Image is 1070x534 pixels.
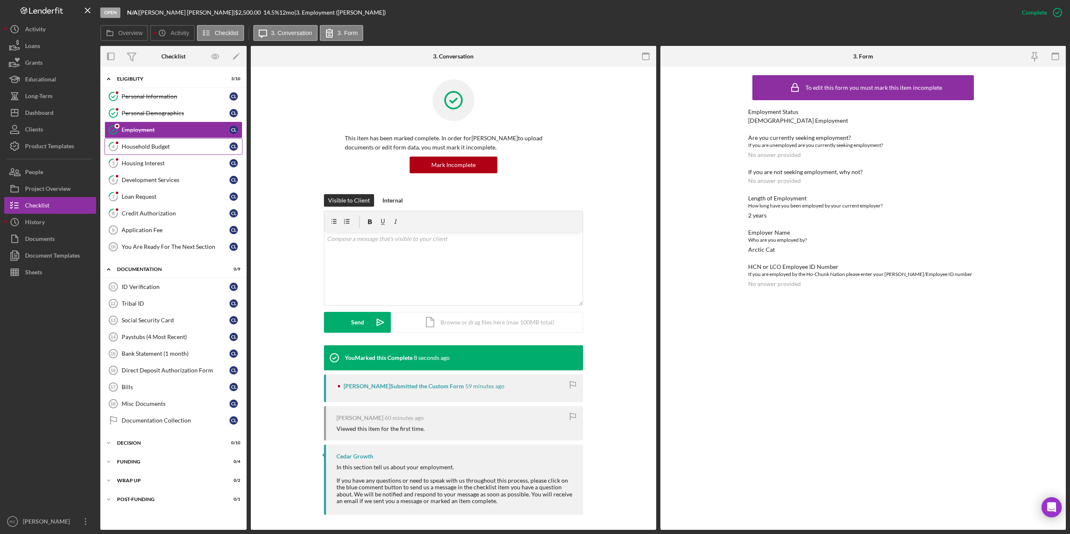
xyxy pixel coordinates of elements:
[4,247,96,264] a: Document Templates
[225,440,240,445] div: 0 / 10
[122,283,229,290] div: ID Verification
[104,121,242,138] a: EmploymentCL
[25,71,56,90] div: Educational
[338,30,358,36] label: 3. Form
[104,105,242,121] a: Personal DemographicsCL
[853,53,873,60] div: 3. Form
[229,192,238,201] div: C L
[4,138,96,154] a: Product Templates
[122,143,229,150] div: Household Budget
[122,334,229,340] div: Paystubs (4 Most Recent)
[122,227,229,233] div: Application Fee
[4,197,96,214] a: Checklist
[104,155,242,172] a: 5Housing InterestCL
[112,228,115,233] tspan: 9
[229,383,238,391] div: C L
[279,9,294,16] div: 12 mo
[748,134,978,141] div: Are you currently seeking employment?
[4,230,96,247] a: Documents
[10,519,15,524] text: RC
[229,142,238,151] div: C L
[229,299,238,308] div: C L
[229,333,238,341] div: C L
[117,440,219,445] div: Decision
[235,9,263,16] div: $2,500.00
[351,312,364,333] div: Send
[271,30,312,36] label: 3. Conversation
[112,144,115,149] tspan: 4
[104,222,242,238] a: 9Application FeeCL
[122,177,229,183] div: Development Services
[225,478,240,483] div: 0 / 2
[215,30,239,36] label: Checklist
[122,160,229,167] div: Housing Interest
[25,104,53,123] div: Dashboard
[414,354,450,361] time: 2025-08-28 14:12
[465,383,504,390] time: 2025-08-28 13:13
[225,459,240,464] div: 0 / 4
[336,453,373,460] div: Cedar Growth
[122,384,229,390] div: Bills
[4,164,96,180] a: People
[104,362,242,379] a: 16Direct Deposit Authorization FormCL
[4,214,96,230] button: History
[122,350,229,357] div: Bank Statement (1 month)
[104,412,242,429] a: Documentation CollectionCL
[25,164,43,182] div: People
[748,152,801,158] div: No answer provided
[229,209,238,218] div: C L
[25,180,71,199] div: Project Overview
[112,194,115,199] tspan: 7
[25,121,43,140] div: Clients
[433,53,474,60] div: 3. Conversation
[110,385,115,390] tspan: 17
[344,383,464,390] div: [PERSON_NAME] Submitted the Custom Form
[229,316,238,324] div: C L
[161,53,186,60] div: Checklist
[431,157,476,173] div: Mark Incomplete
[139,9,235,16] div: [PERSON_NAME] [PERSON_NAME] |
[104,379,242,395] a: 17BillsCL
[110,284,115,289] tspan: 11
[294,9,386,16] div: | 3. Employment ([PERSON_NAME])
[25,54,43,73] div: Grants
[122,300,229,307] div: Tribal ID
[110,334,116,339] tspan: 14
[1014,4,1066,21] button: Complete
[748,270,978,278] div: If you are employed by the Ho-Chunk Nation please enter your [PERSON_NAME]/Employee ID number
[324,312,391,333] button: Send
[336,425,425,432] div: Viewed this item for the first time.
[229,400,238,408] div: C L
[4,21,96,38] button: Activity
[229,159,238,167] div: C L
[122,367,229,374] div: Direct Deposit Authorization Form
[748,236,978,244] div: Who are you employed by?
[25,38,40,56] div: Loans
[122,400,229,407] div: Misc Documents
[229,92,238,101] div: C L
[1042,497,1062,517] div: Open Intercom Messenger
[104,205,242,222] a: 8Credit AuthorizationCL
[336,477,575,504] div: If you have any questions or need to speak with us throughout this process, please click on the b...
[336,415,383,421] div: [PERSON_NAME]
[117,478,219,483] div: Wrap up
[748,169,978,175] div: If you are not seeking employment, why not?
[110,401,115,406] tspan: 18
[122,317,229,324] div: Social Security Card
[4,180,96,197] button: Project Overview
[117,497,219,502] div: Post-Funding
[150,25,194,41] button: Activity
[748,141,978,149] div: If you are unemployed are you currently seeking employment?
[229,226,238,234] div: C L
[104,88,242,105] a: Personal InformationCL
[122,193,229,200] div: Loan Request
[748,177,801,184] div: No answer provided
[229,126,238,134] div: C L
[110,244,115,249] tspan: 10
[748,109,978,115] div: Employment Status
[229,349,238,358] div: C L
[229,109,238,117] div: C L
[112,160,115,166] tspan: 5
[345,134,562,152] p: This item has been marked complete. In order for [PERSON_NAME] to upload documents or edit form d...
